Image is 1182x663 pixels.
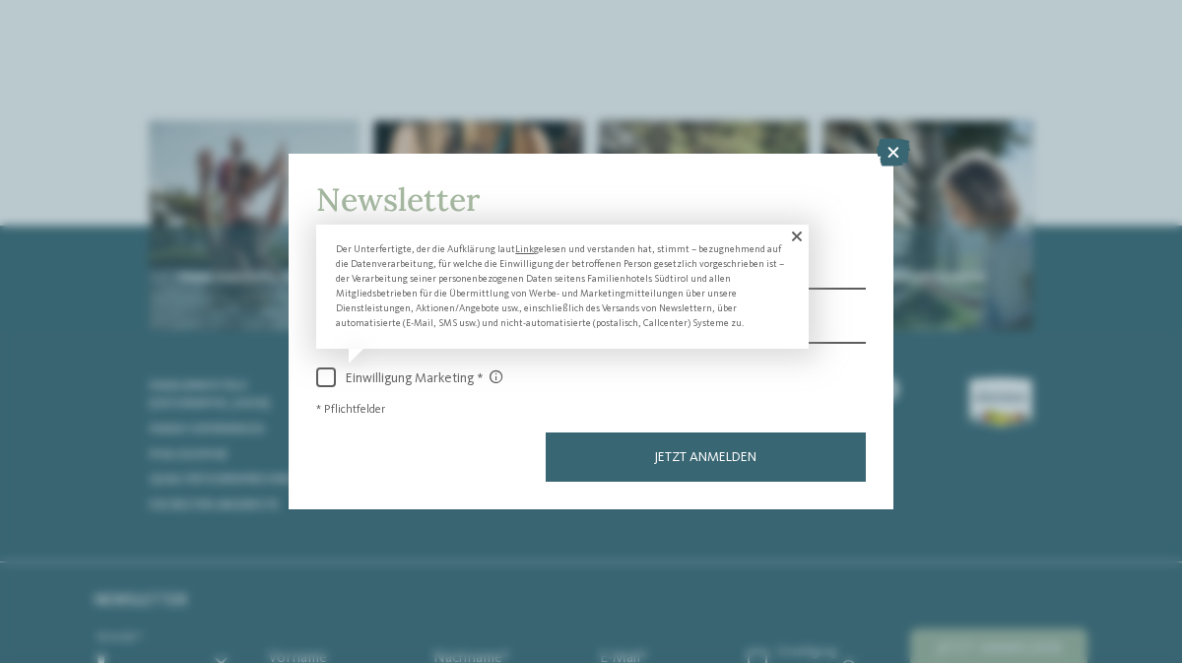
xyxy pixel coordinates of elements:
span: Jetzt anmelden [654,450,756,464]
span: * Pflichtfelder [316,404,385,416]
span: Einwilligung Marketing [336,370,502,387]
div: Der Unterfertigte, der die Aufklärung laut gelesen und verstanden hat, stimmt – bezugnehmend auf ... [316,225,809,349]
a: Link [515,244,534,254]
button: Jetzt anmelden [546,432,866,482]
span: Newsletter [316,179,480,220]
